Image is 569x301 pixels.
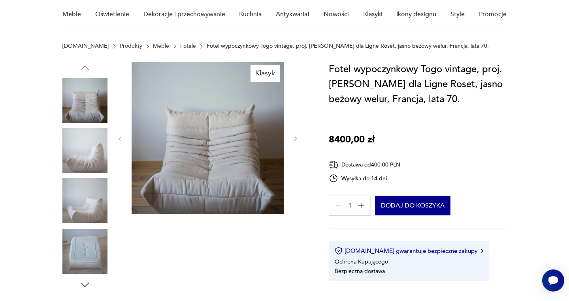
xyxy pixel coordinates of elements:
[329,62,506,107] h1: Fotel wypoczynkowy Togo vintage, proj. [PERSON_NAME] dla Ligne Roset, jasno beżowy welur, Francja...
[251,65,280,82] div: Klasyk
[62,78,107,123] img: Zdjęcie produktu Fotel wypoczynkowy Togo vintage, proj. M. Ducaroy dla Ligne Roset, jasno beżowy ...
[153,43,169,49] a: Meble
[329,132,375,147] p: 8400,00 zł
[62,128,107,173] img: Zdjęcie produktu Fotel wypoczynkowy Togo vintage, proj. M. Ducaroy dla Ligne Roset, jasno beżowy ...
[62,43,109,49] a: [DOMAIN_NAME]
[62,229,107,274] img: Zdjęcie produktu Fotel wypoczynkowy Togo vintage, proj. M. Ducaroy dla Ligne Roset, jasno beżowy ...
[120,43,142,49] a: Produkty
[481,249,483,253] img: Ikona strzałki w prawo
[329,160,338,170] img: Ikona dostawy
[348,203,352,208] span: 1
[335,247,343,255] img: Ikona certyfikatu
[329,160,400,170] div: Dostawa od 400,00 PLN
[542,269,564,292] iframe: Smartsupp widget button
[335,258,388,265] li: Ochrona Kupującego
[207,43,489,49] p: Fotel wypoczynkowy Togo vintage, proj. [PERSON_NAME] dla Ligne Roset, jasno beżowy welur, Francja...
[329,174,400,183] div: Wysyłka do 14 dni
[180,43,196,49] a: Fotele
[132,62,284,214] img: Zdjęcie produktu Fotel wypoczynkowy Togo vintage, proj. M. Ducaroy dla Ligne Roset, jasno beżowy ...
[375,196,450,215] button: Dodaj do koszyka
[62,178,107,223] img: Zdjęcie produktu Fotel wypoczynkowy Togo vintage, proj. M. Ducaroy dla Ligne Roset, jasno beżowy ...
[335,267,385,275] li: Bezpieczna dostawa
[335,247,483,255] button: [DOMAIN_NAME] gwarantuje bezpieczne zakupy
